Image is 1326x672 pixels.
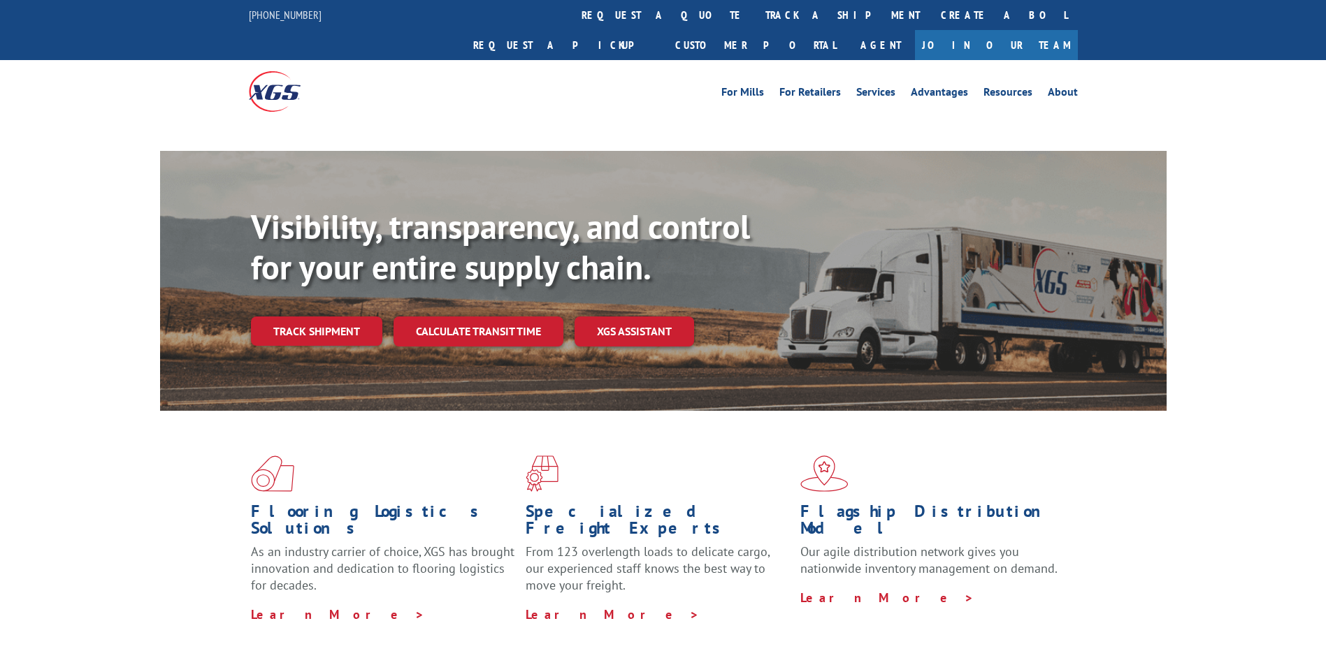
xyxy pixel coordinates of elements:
span: As an industry carrier of choice, XGS has brought innovation and dedication to flooring logistics... [251,543,514,593]
b: Visibility, transparency, and control for your entire supply chain. [251,205,750,288]
a: Join Our Team [915,30,1078,60]
a: For Retailers [779,87,841,102]
a: Request a pickup [463,30,665,60]
a: For Mills [721,87,764,102]
h1: Flooring Logistics Solutions [251,503,515,543]
a: Customer Portal [665,30,846,60]
a: Learn More > [526,606,700,622]
img: xgs-icon-flagship-distribution-model-red [800,455,849,492]
a: Services [856,87,895,102]
img: xgs-icon-focused-on-flooring-red [526,455,558,492]
img: xgs-icon-total-supply-chain-intelligence-red [251,455,294,492]
a: Calculate transit time [394,316,563,346]
span: Our agile distribution network gives you nationwide inventory management on demand. [800,543,1058,576]
a: Advantages [911,87,968,102]
a: XGS ASSISTANT [575,316,694,346]
a: Learn More > [800,590,974,606]
a: Resources [983,87,1032,102]
a: Learn More > [251,606,425,622]
a: Track shipment [251,316,382,346]
a: About [1048,87,1078,102]
h1: Flagship Distribution Model [800,503,1065,543]
h1: Specialized Freight Experts [526,503,790,543]
a: Agent [846,30,915,60]
p: From 123 overlength loads to delicate cargo, our experienced staff knows the best way to move you... [526,543,790,606]
a: [PHONE_NUMBER] [249,8,322,22]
